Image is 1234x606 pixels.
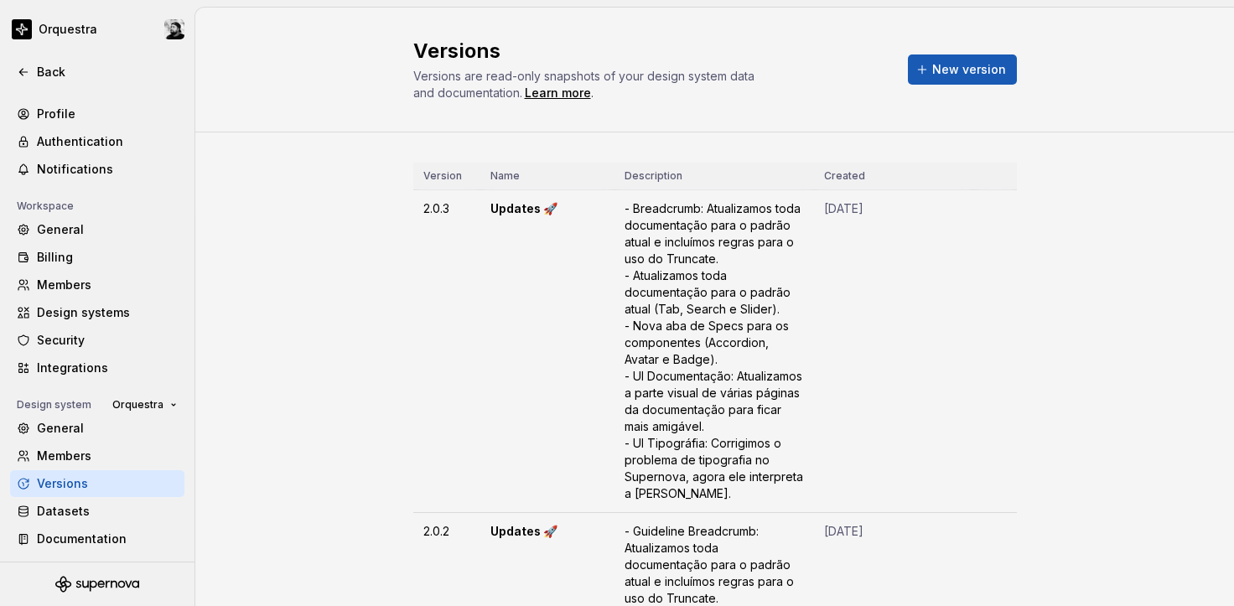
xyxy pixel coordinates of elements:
td: Updates 🚀 [480,190,614,513]
div: Documentation [37,531,178,547]
div: Back [37,64,178,80]
a: Profile [10,101,184,127]
th: Version [413,163,480,190]
div: - Breadcrumb: Atualizamos toda documentação para o padrão atual e incluímos regras para o uso do ... [625,200,804,502]
a: Notifications [10,156,184,183]
div: Design systems [37,304,178,321]
svg: Supernova Logo [55,576,139,593]
a: Versions [10,470,184,497]
div: Billing [37,249,178,266]
div: Profile [37,106,178,122]
div: Security [37,332,178,349]
a: Members [10,443,184,469]
a: General [10,216,184,243]
div: Design system [10,395,98,415]
div: Orquestra [39,21,97,38]
div: General [37,420,178,437]
a: General [10,415,184,442]
td: [DATE] [814,190,973,513]
h2: Versions [413,38,888,65]
th: Created [814,163,973,190]
a: Learn more [525,85,591,101]
div: General [37,221,178,238]
span: . [522,87,594,100]
a: Billing [10,244,184,271]
th: Name [480,163,614,190]
a: Integrations [10,355,184,381]
div: Members [37,277,178,293]
div: Notifications [37,161,178,178]
th: Description [614,163,814,190]
div: Workspace [10,196,80,216]
a: Security [10,327,184,354]
a: Datasets [10,498,184,525]
div: Members [37,448,178,464]
button: New version [908,54,1017,85]
button: OrquestraLucas Angelo Marim [3,11,191,48]
div: Versions [37,475,178,492]
td: 2.0.3 [413,190,480,513]
span: Versions are read-only snapshots of your design system data and documentation. [413,69,754,100]
img: 2d16a307-6340-4442-b48d-ad77c5bc40e7.png [12,19,32,39]
img: Lucas Angelo Marim [164,19,184,39]
a: Members [10,272,184,298]
a: Authentication [10,128,184,155]
span: New version [932,61,1006,78]
div: Authentication [37,133,178,150]
a: Back [10,59,184,85]
div: Integrations [37,360,178,376]
a: Design systems [10,299,184,326]
span: Orquestra [112,398,163,412]
div: Datasets [37,503,178,520]
a: Documentation [10,526,184,552]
